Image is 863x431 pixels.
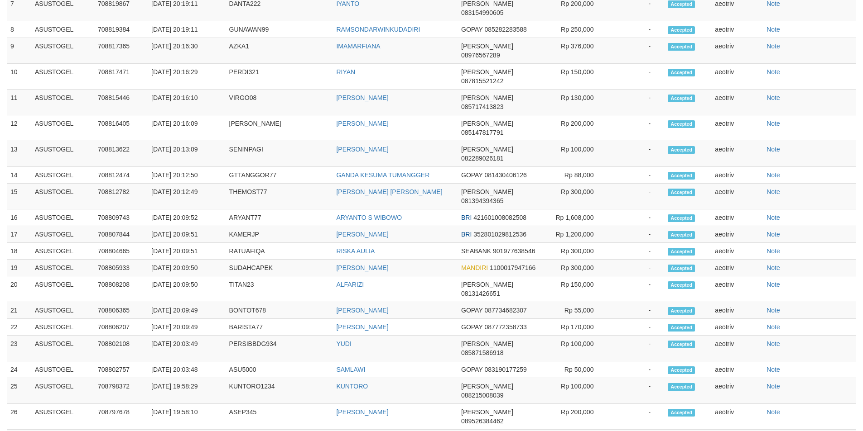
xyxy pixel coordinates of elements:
td: [DATE] 20:09:51 [148,226,225,243]
td: aeotriv [711,260,763,276]
a: ALFARIZI [336,281,364,288]
a: Note [767,247,780,255]
td: Rp 200,000 [540,404,607,430]
span: Accepted [668,120,695,128]
td: aeotriv [711,226,763,243]
td: aeotriv [711,184,763,209]
span: 087734682307 [484,307,526,314]
td: Rp 200,000 [540,115,607,141]
td: ASUSTOGEL [31,361,94,378]
td: [DATE] 20:16:30 [148,38,225,64]
span: GOPAY [461,307,482,314]
span: Accepted [668,341,695,348]
span: BRI [461,214,472,221]
td: - [607,209,664,226]
td: SENINPAGI [226,141,333,167]
td: aeotriv [711,336,763,361]
td: Rp 1,608,000 [540,209,607,226]
td: aeotriv [711,167,763,184]
span: Accepted [668,69,695,76]
span: GOPAY [461,26,482,33]
td: - [607,21,664,38]
td: [DATE] 20:03:49 [148,336,225,361]
span: GOPAY [461,323,482,331]
td: [DATE] 20:09:49 [148,302,225,319]
span: 081394394365 [461,197,503,204]
span: 085147817791 [461,129,503,136]
td: 17 [7,226,31,243]
td: Rp 55,000 [540,302,607,319]
td: 708819384 [94,21,148,38]
span: 087772358733 [484,323,526,331]
span: Accepted [668,324,695,332]
span: 083190177259 [484,366,526,373]
td: - [607,336,664,361]
td: [DATE] 19:58:10 [148,404,225,430]
a: RIYAN [336,68,355,76]
td: [DATE] 20:19:11 [148,21,225,38]
td: [DATE] 20:13:09 [148,141,225,167]
td: 20 [7,276,31,302]
span: [PERSON_NAME] [461,146,513,153]
td: ASUSTOGEL [31,184,94,209]
span: 1100017947166 [490,264,535,271]
td: ASUSTOGEL [31,64,94,90]
td: aeotriv [711,38,763,64]
a: [PERSON_NAME] [PERSON_NAME] [336,188,442,195]
a: [PERSON_NAME] [336,264,388,271]
span: 081430406126 [484,171,526,179]
td: TITAN23 [226,276,333,302]
td: 708813622 [94,141,148,167]
td: [DATE] 20:12:50 [148,167,225,184]
td: GUNAWAN99 [226,21,333,38]
td: ASUSTOGEL [31,319,94,336]
span: 08976567289 [461,52,500,59]
td: aeotriv [711,90,763,115]
td: - [607,260,664,276]
span: Accepted [668,281,695,289]
td: Rp 150,000 [540,276,607,302]
td: ASUSTOGEL [31,226,94,243]
td: PERDI321 [226,64,333,90]
td: 14 [7,167,31,184]
a: Note [767,323,780,331]
td: [DATE] 20:16:09 [148,115,225,141]
a: [PERSON_NAME] [336,146,388,153]
td: [DATE] 20:09:51 [148,243,225,260]
td: Rp 100,000 [540,336,607,361]
td: VIRGO08 [226,90,333,115]
a: [PERSON_NAME] [336,94,388,101]
td: 708812474 [94,167,148,184]
td: - [607,361,664,378]
td: ASUSTOGEL [31,21,94,38]
td: KAMERJP [226,226,333,243]
a: Note [767,307,780,314]
span: Accepted [668,409,695,417]
td: Rp 88,000 [540,167,607,184]
td: 708804665 [94,243,148,260]
a: [PERSON_NAME] [336,307,388,314]
a: Note [767,146,780,153]
td: Rp 376,000 [540,38,607,64]
td: [DATE] 20:16:29 [148,64,225,90]
td: Rp 150,000 [540,64,607,90]
td: [DATE] 20:09:50 [148,276,225,302]
td: - [607,90,664,115]
a: IMAMARFIANA [336,43,380,50]
td: ASUSTOGEL [31,336,94,361]
span: SEABANK [461,247,491,255]
span: 088215008039 [461,392,503,399]
a: Note [767,366,780,373]
span: Accepted [668,26,695,34]
a: SAMLAWI [336,366,365,373]
td: aeotriv [711,141,763,167]
td: 21 [7,302,31,319]
td: 8 [7,21,31,38]
span: [PERSON_NAME] [461,68,513,76]
td: 12 [7,115,31,141]
td: 13 [7,141,31,167]
td: 708798372 [94,378,148,404]
td: [DATE] 20:09:49 [148,319,225,336]
td: Rp 100,000 [540,378,607,404]
td: RATUAFIQA [226,243,333,260]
